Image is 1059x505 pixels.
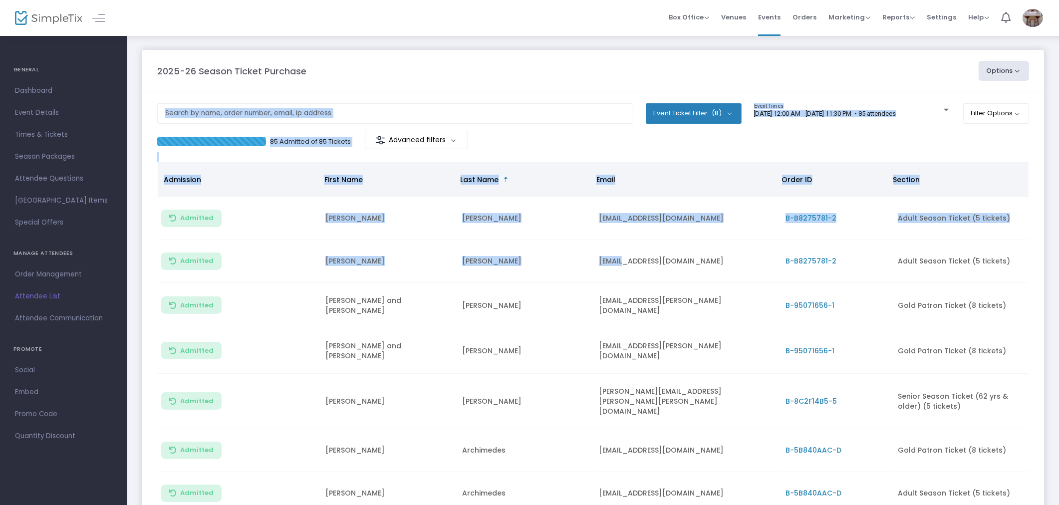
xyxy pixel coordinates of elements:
span: Social [15,364,112,377]
button: Admitted [161,392,222,410]
span: Settings [927,4,956,30]
button: Admitted [161,252,222,270]
button: Admitted [161,485,222,502]
span: Last Name [461,175,499,185]
span: (8) [712,109,722,117]
td: Gold Patron Ticket (8 tickets) [892,283,1029,328]
td: Gold Patron Ticket (8 tickets) [892,429,1029,472]
span: B-5B840AAC-D [786,445,841,455]
td: [EMAIL_ADDRESS][PERSON_NAME][DOMAIN_NAME] [593,283,780,328]
span: B-95071656-1 [786,346,834,356]
td: Adult Season Ticket (5 tickets) [892,240,1029,283]
td: Archimedes [456,429,593,472]
span: Sortable [503,176,511,184]
span: Orders [793,4,816,30]
span: [GEOGRAPHIC_DATA] Items [15,194,112,207]
span: B-B8275781-2 [786,256,836,266]
td: Gold Patron Ticket (8 tickets) [892,328,1029,374]
span: Admitted [180,214,214,222]
span: First Name [324,175,363,185]
span: Help [968,12,989,22]
td: [EMAIL_ADDRESS][DOMAIN_NAME] [593,197,780,240]
td: [PERSON_NAME] [456,240,593,283]
td: [PERSON_NAME] [456,283,593,328]
m-panel-title: 2025-26 Season Ticket Purchase [157,64,306,78]
span: Admitted [180,347,214,355]
td: Adult Season Ticket (5 tickets) [892,197,1029,240]
span: Attendee Questions [15,172,112,185]
td: [PERSON_NAME][EMAIL_ADDRESS][PERSON_NAME][PERSON_NAME][DOMAIN_NAME] [593,374,780,429]
span: Admitted [180,301,214,309]
span: [DATE] 12:00 AM - [DATE] 11:30 PM • 85 attendees [754,110,896,117]
span: Attendee Communication [15,312,112,325]
span: Admitted [180,397,214,405]
td: [PERSON_NAME] [319,197,456,240]
span: Events [758,4,781,30]
button: Admitted [161,442,222,459]
span: Attendee List [15,290,112,303]
span: Admission [164,175,201,185]
span: Email [596,175,615,185]
button: Admitted [161,210,222,227]
span: Venues [721,4,746,30]
td: [PERSON_NAME] [456,328,593,374]
td: [EMAIL_ADDRESS][PERSON_NAME][DOMAIN_NAME] [593,328,780,374]
td: [PERSON_NAME] [456,374,593,429]
td: Senior Season Ticket (62 yrs & older) (5 tickets) [892,374,1029,429]
span: Dashboard [15,84,112,97]
td: [PERSON_NAME] and [PERSON_NAME] [319,283,456,328]
span: Box Office [669,12,709,22]
span: B-B8275781-2 [786,213,836,223]
span: Admitted [180,489,214,497]
span: Embed [15,386,112,399]
span: Section [893,175,920,185]
span: B-95071656-1 [786,300,834,310]
h4: PROMOTE [13,339,114,359]
button: Filter Options [963,103,1030,123]
span: Season Packages [15,150,112,163]
span: Admitted [180,446,214,454]
td: [PERSON_NAME] [319,374,456,429]
input: Search by name, order number, email, ip address [157,103,633,124]
m-button: Advanced filters [365,131,468,149]
span: Event Details [15,106,112,119]
img: filter [375,135,385,145]
span: Reports [882,12,915,22]
span: Promo Code [15,408,112,421]
button: Admitted [161,342,222,359]
button: Admitted [161,296,222,314]
h4: GENERAL [13,60,114,80]
span: Order Management [15,268,112,281]
td: [EMAIL_ADDRESS][DOMAIN_NAME] [593,240,780,283]
span: B-8C2F14B5-5 [786,396,837,406]
span: Order ID [782,175,812,185]
span: Times & Tickets [15,128,112,141]
td: [PERSON_NAME] [319,240,456,283]
span: Special Offers [15,216,112,229]
td: [PERSON_NAME] and [PERSON_NAME] [319,328,456,374]
td: [PERSON_NAME] [456,197,593,240]
td: [EMAIL_ADDRESS][DOMAIN_NAME] [593,429,780,472]
p: 85 Admitted of 85 Tickets [270,137,351,147]
span: Admitted [180,257,214,265]
td: [PERSON_NAME] [319,429,456,472]
span: B-5B840AAC-D [786,488,841,498]
span: Quantity Discount [15,430,112,443]
button: Options [979,61,1030,81]
span: Marketing [828,12,870,22]
button: Event Ticket Filter(8) [646,103,742,123]
h4: MANAGE ATTENDEES [13,244,114,263]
